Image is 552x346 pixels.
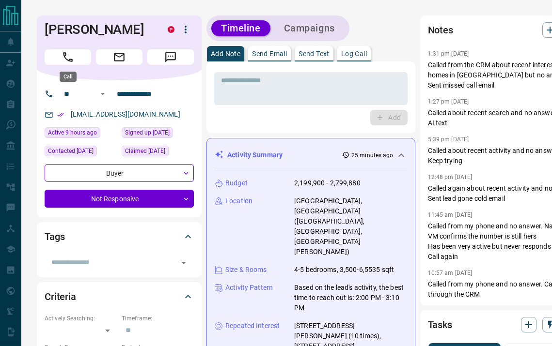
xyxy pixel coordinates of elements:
[428,211,473,218] p: 11:45 am [DATE]
[122,146,194,159] div: Mon Jun 09 2025
[48,128,97,137] span: Active 9 hours ago
[351,151,394,160] p: 25 minutes ago
[45,127,117,141] div: Tue Aug 12 2025
[45,164,194,182] div: Buyer
[122,314,194,323] p: Timeframe:
[428,136,469,143] p: 5:39 pm [DATE]
[225,265,267,275] p: Size & Rooms
[71,110,180,118] a: [EMAIL_ADDRESS][DOMAIN_NAME]
[45,285,194,308] div: Criteria
[60,72,77,82] div: Call
[45,22,153,37] h1: [PERSON_NAME]
[428,98,469,105] p: 1:27 pm [DATE]
[125,146,165,156] span: Claimed [DATE]
[45,190,194,208] div: Not Responsive
[428,50,469,57] p: 1:31 pm [DATE]
[227,150,283,160] p: Activity Summary
[96,49,142,65] span: Email
[294,283,407,313] p: Based on the lead's activity, the best time to reach out is: 2:00 PM - 3:10 PM
[211,20,270,36] button: Timeline
[211,50,240,57] p: Add Note
[225,321,280,331] p: Repeated Interest
[45,225,194,248] div: Tags
[125,128,170,137] span: Signed up [DATE]
[225,196,252,206] p: Location
[122,127,194,141] div: Mon Jul 13 2020
[45,314,117,323] p: Actively Searching:
[215,146,407,164] div: Activity Summary25 minutes ago
[45,49,91,65] span: Call
[45,229,64,244] h2: Tags
[177,256,190,270] button: Open
[428,270,473,276] p: 10:57 am [DATE]
[252,50,287,57] p: Send Email
[428,22,453,38] h2: Notes
[97,88,109,100] button: Open
[274,20,345,36] button: Campaigns
[45,146,117,159] div: Sat May 17 2025
[299,50,330,57] p: Send Text
[225,178,248,188] p: Budget
[57,111,64,118] svg: Email Verified
[147,49,194,65] span: Message
[294,178,361,188] p: 2,199,900 - 2,799,880
[428,174,473,181] p: 12:48 pm [DATE]
[225,283,273,293] p: Activity Pattern
[48,146,94,156] span: Contacted [DATE]
[341,50,367,57] p: Log Call
[168,26,174,33] div: property.ca
[45,289,76,304] h2: Criteria
[294,265,394,275] p: 4-5 bedrooms, 3,500-6,5535 sqft
[294,196,407,257] p: [GEOGRAPHIC_DATA], [GEOGRAPHIC_DATA] ([GEOGRAPHIC_DATA], [GEOGRAPHIC_DATA], [GEOGRAPHIC_DATA][PER...
[428,317,452,332] h2: Tasks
